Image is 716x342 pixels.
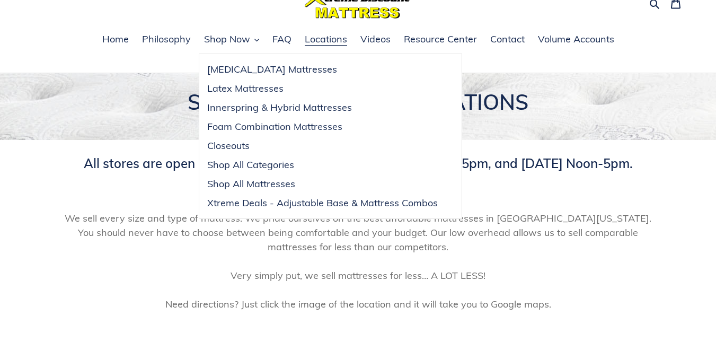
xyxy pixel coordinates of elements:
[207,139,250,152] span: Closeouts
[207,197,438,209] span: Xtreme Deals - Adjustable Base & Mattress Combos
[56,211,660,311] span: We sell every size and type of mattress. We pride ourselves on the best affordable mattresses in ...
[207,120,342,133] span: Foam Combination Mattresses
[102,33,129,46] span: Home
[97,32,134,48] a: Home
[355,32,396,48] a: Videos
[199,32,264,48] button: Shop Now
[272,33,291,46] span: FAQ
[299,32,352,48] a: Locations
[199,79,446,98] a: Latex Mattresses
[188,89,528,115] span: SEVEN WESTERN NY LOCATIONS
[84,155,633,202] span: All stores are open [DATE]-[DATE] 10am – 8pm, [DATE] 10am – 5pm, and [DATE] Noon-5pm. Call [PHONE...
[199,98,446,117] a: Innerspring & Hybrid Mattresses
[137,32,196,48] a: Philosophy
[207,101,352,114] span: Innerspring & Hybrid Mattresses
[490,33,525,46] span: Contact
[207,178,295,190] span: Shop All Mattresses
[207,82,284,95] span: Latex Mattresses
[305,33,347,46] span: Locations
[199,174,446,194] a: Shop All Mattresses
[199,117,446,136] a: Foam Combination Mattresses
[199,60,446,79] a: [MEDICAL_DATA] Mattresses
[399,32,482,48] a: Resource Center
[360,33,391,46] span: Videos
[207,159,294,171] span: Shop All Categories
[199,136,446,155] a: Closeouts
[533,32,620,48] a: Volume Accounts
[485,32,530,48] a: Contact
[207,63,337,76] span: [MEDICAL_DATA] Mattresses
[199,194,446,213] a: Xtreme Deals - Adjustable Base & Mattress Combos
[267,32,297,48] a: FAQ
[142,33,191,46] span: Philosophy
[404,33,477,46] span: Resource Center
[538,33,614,46] span: Volume Accounts
[204,33,250,46] span: Shop Now
[199,155,446,174] a: Shop All Categories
